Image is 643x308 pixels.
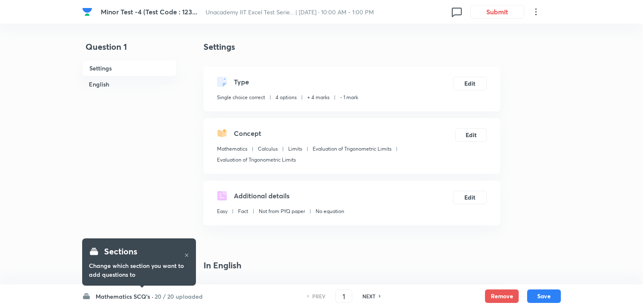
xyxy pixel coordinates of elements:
button: Submit [470,5,524,19]
h5: Additional details [234,191,289,201]
p: + 4 marks [307,94,330,101]
h5: Concept [234,128,261,138]
h6: Change which section you want to add questions to [89,261,189,279]
p: Limits [288,145,302,153]
button: Save [527,289,561,303]
img: questionConcept.svg [217,128,227,138]
p: - 1 mark [340,94,358,101]
p: Calculus [258,145,278,153]
h6: Settings [82,60,177,76]
h5: Type [234,77,249,87]
p: Evaluation of Trigonometric Limits [313,145,391,153]
h6: PREV [312,292,325,300]
p: Single choice correct [217,94,265,101]
p: 4 options [276,94,297,101]
p: Easy [217,208,228,215]
button: Edit [455,128,487,142]
p: Not from PYQ paper [259,208,305,215]
img: questionType.svg [217,77,227,87]
button: Edit [453,191,487,204]
h6: Mathematics SCQ's · [96,292,153,301]
h6: NEXT [362,292,375,300]
h4: In English [204,259,500,272]
img: Company Logo [82,7,92,17]
h6: 20 / 20 uploaded [155,292,203,301]
h4: Settings [204,41,500,53]
span: Unacademy IIT Excel Test Serie... | [DATE] · 10:00 AM - 1:00 PM [206,8,374,16]
p: No equation [316,208,344,215]
p: Mathematics [217,145,247,153]
a: Company Logo [82,7,94,17]
h4: Sections [104,245,137,258]
img: questionDetails.svg [217,191,227,201]
span: Minor Test -4 (Test Code : 123... [101,7,197,16]
button: Remove [485,289,519,303]
h4: Question 1 [82,41,177,60]
p: Fact [238,208,248,215]
button: Edit [453,77,487,90]
p: Evaluation of Trigonometric Limits [217,156,296,164]
h6: English [82,76,177,92]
